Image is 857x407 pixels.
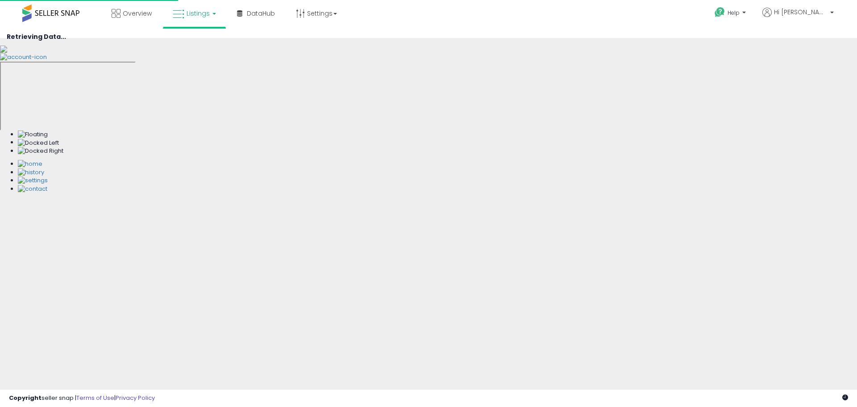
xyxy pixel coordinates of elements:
[18,160,42,168] img: Home
[714,7,725,18] i: Get Help
[123,9,152,18] span: Overview
[728,9,740,17] span: Help
[762,8,834,28] a: Hi [PERSON_NAME]
[18,139,59,147] img: Docked Left
[18,147,63,155] img: Docked Right
[247,9,275,18] span: DataHub
[7,34,850,40] h4: Retrieving Data...
[187,9,210,18] span: Listings
[18,176,48,185] img: Settings
[774,8,828,17] span: Hi [PERSON_NAME]
[18,130,48,139] img: Floating
[18,185,47,193] img: Contact
[18,168,44,177] img: History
